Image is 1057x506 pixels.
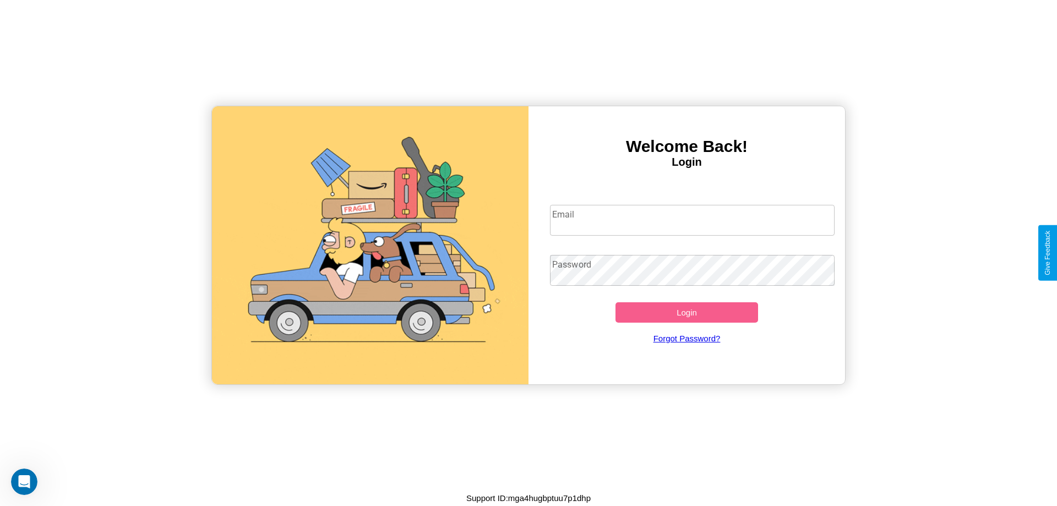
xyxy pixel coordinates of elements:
[528,156,845,168] h4: Login
[11,469,37,495] iframe: Intercom live chat
[212,106,528,384] img: gif
[528,137,845,156] h3: Welcome Back!
[466,491,591,505] p: Support ID: mga4hugbptuu7p1dhp
[1044,231,1051,275] div: Give Feedback
[544,323,830,354] a: Forgot Password?
[615,302,758,323] button: Login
